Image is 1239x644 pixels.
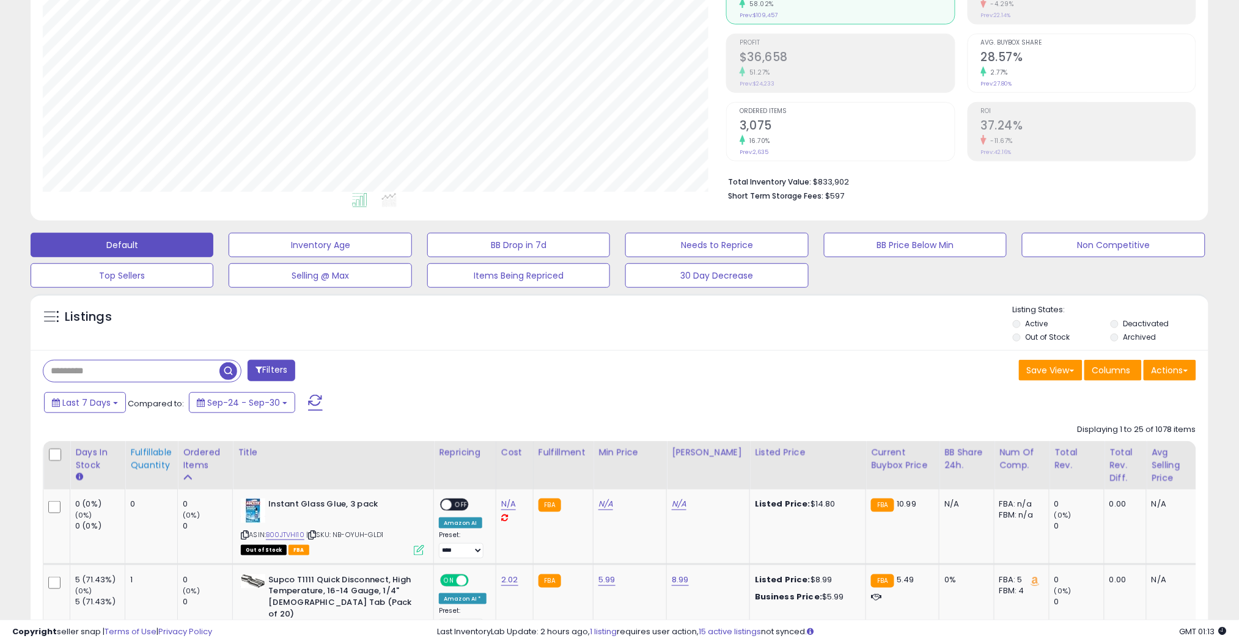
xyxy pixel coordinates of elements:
div: N/A [1152,574,1192,585]
div: FBM: n/a [999,510,1040,521]
a: 2.02 [501,574,518,586]
div: Num of Comp. [999,446,1044,472]
img: 51rCKzHdpwL._SL40_.jpg [241,499,265,523]
small: FBA [539,499,561,512]
div: Min Price [598,446,661,459]
span: $597 [825,190,844,202]
div: 0 (0%) [75,521,125,532]
div: 0 [183,574,232,585]
span: FBA [289,545,309,555]
div: Days In Stock [75,446,120,472]
span: ON [441,575,457,585]
small: Prev: 22.14% [981,12,1011,19]
button: Needs to Reprice [625,233,808,257]
a: 15 active listings [699,626,761,637]
small: Prev: 27.80% [981,80,1012,87]
small: 51.27% [745,68,770,77]
div: Avg Selling Price [1152,446,1196,485]
button: Non Competitive [1022,233,1205,257]
a: 8.99 [672,574,689,586]
div: 0 [1054,596,1104,607]
span: Ordered Items [740,108,954,115]
div: 5 (71.43%) [75,574,125,585]
button: Top Sellers [31,263,213,288]
label: Active [1026,318,1048,329]
div: FBA: 5 [999,574,1040,585]
div: Cost [501,446,528,459]
span: | SKU: NB-OYUH-GLD1 [306,530,383,540]
div: N/A [1152,499,1192,510]
button: 30 Day Decrease [625,263,808,288]
small: (0%) [75,586,92,596]
div: Fulfillment [539,446,588,459]
small: (0%) [1054,586,1072,596]
a: B00JTVHI10 [266,530,304,540]
span: OFF [452,500,471,510]
div: $8.99 [755,574,856,585]
button: Selling @ Max [229,263,411,288]
img: 41xgkgUsX8L._SL40_.jpg [241,574,265,588]
small: Days In Stock. [75,472,83,483]
div: Ordered Items [183,446,227,472]
div: FBA: n/a [999,499,1040,510]
div: $14.80 [755,499,856,510]
div: Listed Price [755,446,861,459]
div: Displaying 1 to 25 of 1078 items [1078,424,1196,436]
span: Columns [1092,364,1131,376]
b: Listed Price: [755,574,811,585]
div: 0 [183,499,232,510]
div: 0.00 [1109,499,1137,510]
span: 10.99 [897,498,917,510]
div: 0 [1054,499,1104,510]
h2: 3,075 [740,119,954,135]
div: Amazon AI * [439,593,487,604]
small: (0%) [183,510,200,520]
b: Listed Price: [755,498,811,510]
div: 0 [1054,521,1104,532]
span: Compared to: [128,398,184,409]
span: 2025-10-9 01:13 GMT [1180,626,1227,637]
button: Default [31,233,213,257]
h2: 28.57% [981,50,1196,67]
div: 0% [944,574,985,585]
small: FBA [871,499,894,512]
button: Save View [1019,360,1083,381]
button: Items Being Repriced [427,263,610,288]
b: Short Term Storage Fees: [728,191,823,201]
strong: Copyright [12,626,57,637]
div: Last InventoryLab Update: 2 hours ago, requires user action, not synced. [437,626,1227,638]
b: Total Inventory Value: [728,177,811,187]
div: 0 [130,499,168,510]
a: N/A [598,498,613,510]
div: 0 [183,596,232,607]
div: Total Rev. [1054,446,1099,472]
label: Out of Stock [1026,332,1070,342]
div: Current Buybox Price [871,446,934,472]
a: Terms of Use [105,626,156,637]
button: Actions [1144,360,1196,381]
small: (0%) [1054,510,1072,520]
span: 5.49 [897,574,915,585]
div: Repricing [439,446,491,459]
small: 16.70% [745,136,770,145]
div: Preset: [439,531,487,558]
small: FBA [871,574,894,588]
div: $5.99 [755,591,856,602]
button: Filters [248,360,295,381]
span: Last 7 Days [62,397,111,409]
div: Preset: [439,607,487,634]
div: 0 [1054,574,1104,585]
a: N/A [672,498,686,510]
small: Prev: 2,635 [740,148,768,156]
small: Prev: $109,457 [740,12,778,19]
div: [PERSON_NAME] [672,446,745,459]
span: All listings that are currently out of stock and unavailable for purchase on Amazon [241,545,287,555]
div: N/A [944,499,985,510]
label: Deactivated [1123,318,1169,329]
div: FBM: 4 [999,585,1040,596]
button: BB Drop in 7d [427,233,610,257]
div: seller snap | | [12,626,212,638]
a: Privacy Policy [158,626,212,637]
small: FBA [539,574,561,588]
a: 1 listing [590,626,617,637]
